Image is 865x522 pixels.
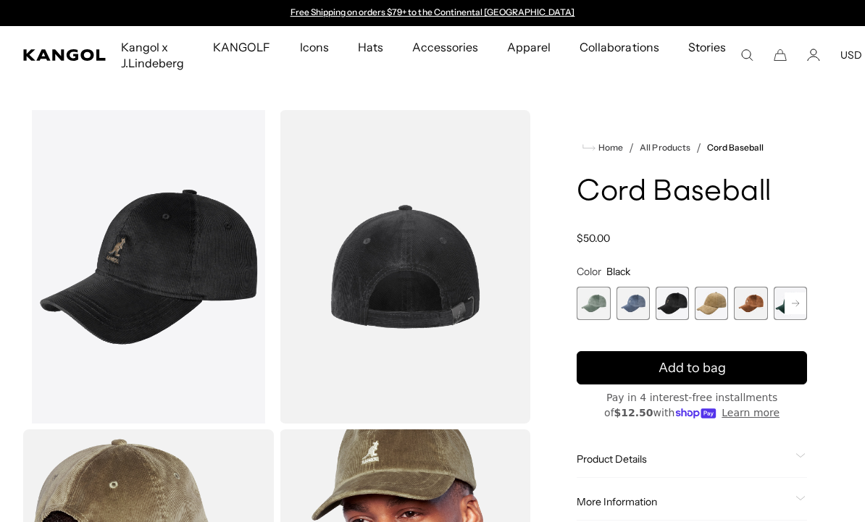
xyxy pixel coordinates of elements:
[617,287,650,320] div: 2 of 9
[343,26,398,68] a: Hats
[807,49,820,62] a: Account
[577,232,610,245] span: $50.00
[617,287,650,320] label: Denim Blue
[688,26,726,84] span: Stories
[674,26,740,84] a: Stories
[300,26,329,68] span: Icons
[596,143,623,153] span: Home
[774,49,787,62] button: Cart
[577,495,790,508] span: More Information
[213,26,270,68] span: KANGOLF
[577,177,807,209] h1: Cord Baseball
[580,26,659,68] span: Collaborations
[577,452,790,466] span: Product Details
[565,26,673,68] a: Collaborations
[283,7,582,19] div: 1 of 2
[606,265,630,278] span: Black
[283,7,582,19] div: Announcement
[199,26,285,68] a: KANGOLF
[690,139,701,156] li: /
[582,141,623,154] a: Home
[283,7,582,19] slideshow-component: Announcement bar
[577,265,601,278] span: Color
[659,358,726,378] span: Add to bag
[577,287,610,320] div: 1 of 9
[121,26,184,84] span: Kangol x J.Lindeberg
[493,26,565,68] a: Apparel
[280,110,530,424] img: color-black
[695,287,728,320] label: Beige
[577,287,610,320] label: Sage Green
[840,49,862,62] button: USD
[23,49,106,61] a: Kangol
[577,351,807,384] button: Add to bag
[412,26,478,68] span: Accessories
[623,139,634,156] li: /
[507,26,551,68] span: Apparel
[656,287,689,320] label: Black
[640,143,690,153] a: All Products
[358,26,383,68] span: Hats
[734,287,767,320] label: Wood
[740,49,753,62] summary: Search here
[774,287,807,320] div: 6 of 9
[398,26,493,68] a: Accessories
[695,287,728,320] div: 4 of 9
[734,287,767,320] div: 5 of 9
[106,26,199,84] a: Kangol x J.Lindeberg
[577,139,807,156] nav: breadcrumbs
[291,7,575,17] a: Free Shipping on orders $79+ to the Continental [GEOGRAPHIC_DATA]
[23,110,274,424] img: color-black
[656,287,689,320] div: 3 of 9
[285,26,343,68] a: Icons
[774,287,807,320] label: Forrester
[707,143,764,153] a: Cord Baseball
